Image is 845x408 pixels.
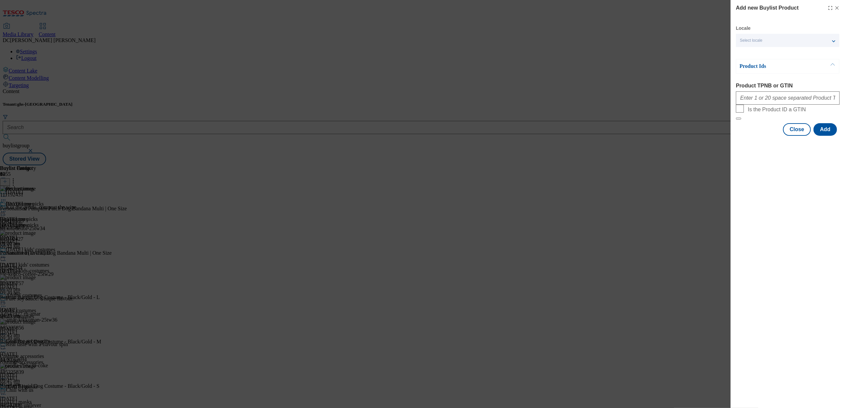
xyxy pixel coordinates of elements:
label: Product TPNB or GTIN [736,83,840,89]
label: Locale [736,26,751,30]
button: Add [814,123,837,136]
input: Enter 1 or 20 space separated Product TPNB or GTIN [736,91,840,105]
span: Is the Product ID a GTIN [748,107,806,113]
button: Select locale [736,34,839,47]
button: Close [783,123,811,136]
p: Product Ids [740,63,809,70]
h4: Add new Buylist Product [736,4,799,12]
span: Select locale [740,38,762,43]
